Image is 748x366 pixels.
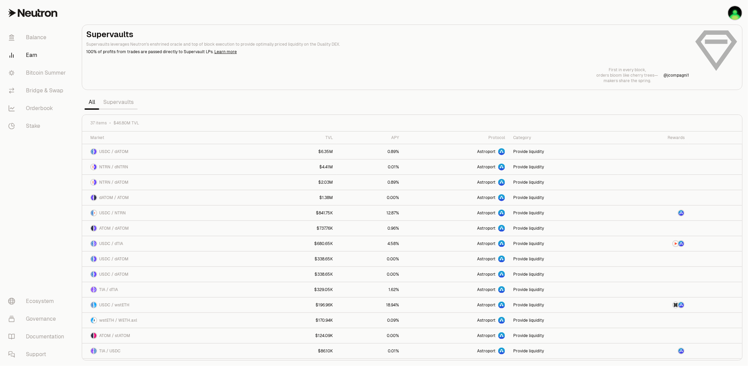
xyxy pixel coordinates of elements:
span: Astroport [477,164,495,170]
img: NTRN Logo [673,241,678,246]
span: Astroport [477,272,495,277]
a: First in every block,orders bloom like cherry trees—makers share the spring. [596,67,658,83]
a: Provide liquidity [509,267,618,282]
a: $86.10K [262,344,337,359]
img: dATOM Logo [94,226,96,231]
img: USDC Logo [91,302,93,308]
div: Category [513,135,614,140]
a: ATOM LogostATOM LogoATOM / stATOM [82,328,262,343]
a: Astroport [403,251,509,266]
a: $737.76K [262,221,337,236]
a: 0.00% [337,328,403,343]
span: Astroport [477,333,495,338]
p: 100% of profits from trades are passed directly to Supervault LPs. [86,49,689,55]
a: 4.58% [337,236,403,251]
div: APY [341,135,399,140]
span: Astroport [477,149,495,154]
a: 1.62% [337,282,403,297]
img: ASTRO Logo [678,210,684,216]
a: Provide liquidity [509,328,618,343]
div: Market [90,135,258,140]
span: Astroport [477,256,495,262]
a: AXL LogoASTRO Logo [618,298,689,312]
img: stATOM Logo [94,333,96,338]
img: ATOM Logo [91,226,93,231]
span: USDC / dATOM [99,256,128,262]
a: $841.75K [262,205,337,220]
a: $196.96K [262,298,337,312]
a: 0.09% [337,313,403,328]
a: Bridge & Swap [3,82,74,100]
a: Earn [3,46,74,64]
a: @jcompagni1 [663,73,689,78]
span: ATOM / stATOM [99,333,130,338]
a: TIA LogoUSDC LogoTIA / USDC [82,344,262,359]
span: TIA / dTIA [99,287,118,292]
a: Bitcoin Summer [3,64,74,82]
a: Provide liquidity [509,251,618,266]
a: Astroport [403,344,509,359]
a: 0.89% [337,175,403,190]
img: ASTRO Logo [678,302,684,308]
h2: Supervaults [86,29,689,40]
span: Astroport [477,302,495,308]
img: WETH.axl Logo [94,318,96,323]
img: USDC Logo [91,210,93,216]
a: Astroport [403,267,509,282]
a: $170.94K [262,313,337,328]
a: Provide liquidity [509,221,618,236]
a: 12.87% [337,205,403,220]
span: $46.80M TVL [113,120,139,126]
span: dATOM / ATOM [99,195,129,200]
img: wstETH Logo [94,302,96,308]
a: TIA LogodTIA LogoTIA / dTIA [82,282,262,297]
a: Provide liquidity [509,175,618,190]
a: 0.01% [337,159,403,174]
a: ASTRO Logo [618,344,689,359]
a: Provide liquidity [509,313,618,328]
a: $2.03M [262,175,337,190]
div: Rewards [622,135,685,140]
img: dATOM Logo [94,149,96,154]
a: 0.00% [337,267,403,282]
a: USDC LogodATOM LogoUSDC / dATOM [82,267,262,282]
a: USDC LogodTIA LogoUSDC / dTIA [82,236,262,251]
a: Provide liquidity [509,236,618,251]
img: ATOM Logo [91,333,93,338]
a: Astroport [403,190,509,205]
a: wstETH LogoWETH.axl LogowstETH / WETH.axl [82,313,262,328]
a: ATOM LogodATOM LogoATOM / dATOM [82,221,262,236]
img: NTRN Logo [91,180,93,185]
a: 0.01% [337,344,403,359]
a: Support [3,346,74,363]
img: dTIA Logo [94,241,96,246]
a: USDC LogoNTRN LogoUSDC / NTRN [82,205,262,220]
a: Stake [3,117,74,135]
img: dNTRN Logo [94,164,96,170]
p: orders bloom like cherry trees— [596,73,658,78]
span: NTRN / dATOM [99,180,128,185]
img: Cosmos [728,6,742,20]
a: USDC LogodATOM LogoUSDC / dATOM [82,144,262,159]
a: 0.96% [337,221,403,236]
a: Provide liquidity [509,205,618,220]
img: USDC Logo [91,241,93,246]
a: Astroport [403,205,509,220]
span: USDC / wstETH [99,302,129,308]
img: USDC Logo [94,348,96,354]
a: Learn more [214,49,237,55]
p: First in every block, [596,67,658,73]
a: Provide liquidity [509,144,618,159]
a: Provide liquidity [509,159,618,174]
a: ASTRO Logo [618,205,689,220]
img: TIA Logo [91,348,93,354]
img: dATOM Logo [94,180,96,185]
span: Astroport [477,195,495,200]
span: USDC / dTIA [99,241,123,246]
img: dATOM Logo [94,256,96,262]
span: ATOM / dATOM [99,226,129,231]
a: Provide liquidity [509,282,618,297]
a: USDC LogowstETH LogoUSDC / wstETH [82,298,262,312]
span: USDC / dATOM [99,272,128,277]
img: NTRN Logo [91,164,93,170]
